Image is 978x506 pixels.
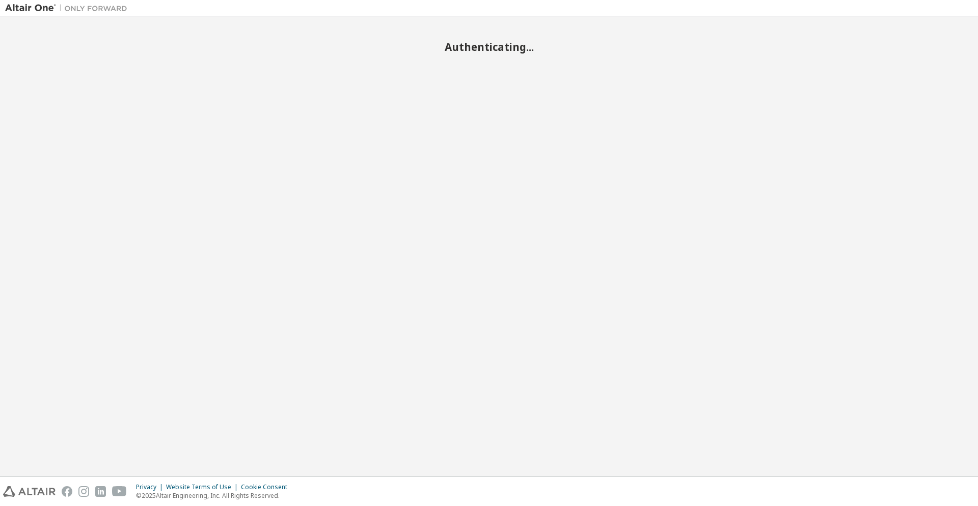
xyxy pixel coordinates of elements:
div: Privacy [136,483,166,491]
img: instagram.svg [78,486,89,497]
p: © 2025 Altair Engineering, Inc. All Rights Reserved. [136,491,293,500]
h2: Authenticating... [5,40,973,54]
img: Altair One [5,3,132,13]
div: Website Terms of Use [166,483,241,491]
div: Cookie Consent [241,483,293,491]
img: linkedin.svg [95,486,106,497]
img: youtube.svg [112,486,127,497]
img: facebook.svg [62,486,72,497]
img: altair_logo.svg [3,486,56,497]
